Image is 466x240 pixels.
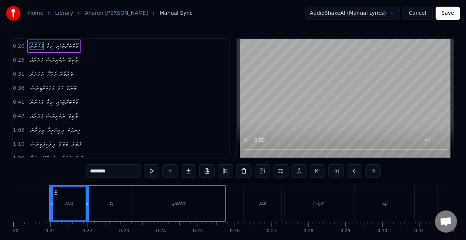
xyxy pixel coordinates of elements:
[173,201,186,206] div: ލޯތްބަށްޓަކައި
[435,210,457,233] div: Open chat
[156,228,166,234] div: 0:24
[13,155,24,162] span: 1:20
[13,127,24,134] span: 1:05
[13,85,24,92] span: 0:36
[193,228,203,234] div: 0:25
[414,228,424,234] div: 0:31
[436,7,460,20] button: Save
[119,228,129,234] div: 0:23
[341,228,351,234] div: 0:29
[67,56,79,64] span: ލޯބިވޭ
[28,10,193,17] nav: breadcrumb
[74,154,84,162] span: ވަސް
[13,99,24,106] span: 0:41
[45,112,66,120] span: ނުކުރިޔަސް
[267,228,277,234] div: 0:27
[110,201,113,206] div: މިވާ
[13,56,24,64] span: 0:26
[30,112,44,120] span: ޤަދަރެއް
[30,84,55,92] span: އަގަކަށްވިޔަސް
[13,42,24,50] span: 0:20
[383,201,388,206] div: ލޯބިވޭ
[8,228,18,234] div: 0:20
[28,10,43,17] a: Home
[30,98,44,106] span: އަހަރެން
[66,126,81,134] span: ހިނދަކު
[13,71,24,78] span: 0:31
[45,56,66,64] span: ނުކުރިޔަސް
[30,126,45,134] span: މިފުރާނަ
[67,112,79,120] span: ލޯބިވޭ
[46,126,65,134] span: ދިރިހުރިހާ
[56,84,64,92] span: ހަމަ
[30,154,41,162] span: ހިތުގާ
[45,228,55,234] div: 0:21
[30,56,44,64] span: ޤަދަރެއް
[30,140,56,148] span: ފިރުކިފަވިޔަސް
[55,98,79,106] span: ލޯތްބަށްޓަކައި
[160,10,193,17] span: Manual Sync
[51,154,59,162] span: ތިޔަ
[58,140,69,148] span: ބަލަމޭ
[30,70,45,78] span: މަދަދަށް
[45,98,53,106] span: މިވާ
[304,228,314,234] div: 0:28
[30,42,44,50] span: އަހަރެން
[59,70,74,78] span: ވަރުވެޔޭ
[66,201,73,206] div: އަހަރެން
[403,7,432,20] button: Cancel
[377,228,387,234] div: 0:30
[55,42,79,50] span: ލޯތްބަށްޓަކައި
[42,154,50,162] span: ފޮޅޭ
[6,6,21,21] img: youka
[259,201,266,206] div: ޤަދަރެއް
[55,10,73,17] a: Library
[61,154,72,162] span: މަލުގެ
[85,10,148,17] a: Aharen [PERSON_NAME]
[82,228,92,234] div: 0:22
[13,141,24,148] span: 1:10
[314,201,324,206] div: ނުކުރިޔަސް
[13,113,24,120] span: 0:47
[70,140,82,148] span: ޚަބަރު
[66,84,77,92] span: ބޭނުމޭ
[46,70,57,78] span: އެދޭހާ
[45,42,53,50] span: މިވާ
[230,228,240,234] div: 0:26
